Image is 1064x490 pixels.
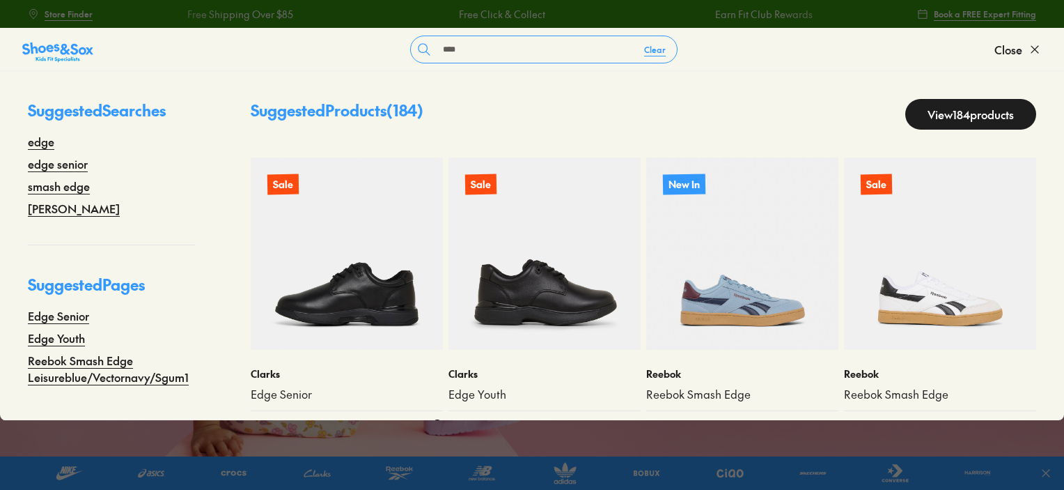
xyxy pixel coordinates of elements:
span: $ 50.00 [844,420,875,434]
div: 1 colour [607,420,641,434]
a: Edge Senior [251,387,443,402]
p: Reebok [646,367,838,381]
div: 1 colour [1003,420,1036,434]
a: Store Finder [28,1,93,26]
a: edge [28,133,54,150]
p: Sale [267,173,300,197]
p: Suggested Searches [28,99,195,133]
span: $ 80.00 [251,420,283,434]
span: $ 80.00 [646,420,678,434]
a: Sale [844,158,1036,350]
p: Reebok [844,367,1036,381]
p: Clarks [251,367,443,381]
span: Store Finder [45,8,93,20]
a: Book a FREE Expert Fitting [917,1,1036,26]
a: Edge Youth [28,330,85,346]
a: Free Click & Collect [358,7,444,22]
a: Sale [448,158,641,350]
a: Reebok Smash Edge [646,387,838,402]
p: Sale [465,174,496,195]
button: Close [994,34,1042,65]
a: Reebok Smash Edge Leisureblue/Vectornavy/Sgum1 [28,352,195,385]
a: Free Shipping Over $85 [872,7,978,22]
a: Free Shipping Over $85 [86,7,192,22]
span: Close [994,41,1022,58]
span: Book a FREE Expert Fitting [934,8,1036,20]
a: Reebok Smash Edge [844,387,1036,402]
p: Suggested Products [251,99,423,130]
a: Shoes &amp; Sox [22,38,93,61]
a: View184products [905,99,1036,130]
p: Suggested Pages [28,273,195,307]
span: $ 80.00 [448,420,480,434]
a: Edge Youth [448,387,641,402]
span: $ 169.95 [285,420,317,434]
a: smash edge [28,178,90,194]
img: SNS_Logo_Responsive.svg [22,41,93,63]
p: Sale [861,174,892,195]
a: [PERSON_NAME] [28,200,120,217]
p: Clarks [448,367,641,381]
span: $ 159.95 [483,420,515,434]
p: New In [663,174,705,194]
div: 1 colour [805,420,838,434]
span: ( 184 ) [386,100,423,121]
a: edge senior [28,155,88,172]
a: Earn Fit Club Rewards [614,7,712,22]
button: Clear [633,37,677,62]
a: Sale [251,158,443,350]
span: $ 80.00 [878,420,909,434]
a: Edge Senior [28,307,89,324]
a: New In [646,158,838,350]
